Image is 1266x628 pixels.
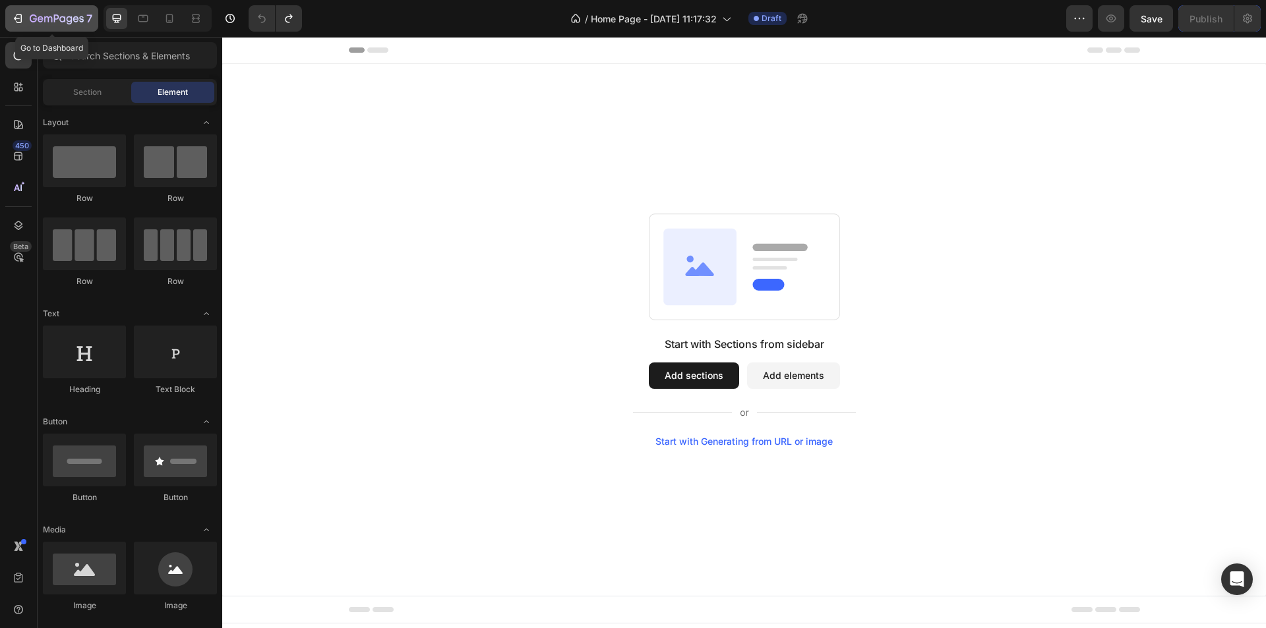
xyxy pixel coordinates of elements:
div: Text Block [134,384,217,395]
span: Toggle open [196,112,217,133]
div: Start with Sections from sidebar [442,299,602,315]
div: Beta [10,241,32,252]
button: Add elements [525,326,618,352]
button: Publish [1178,5,1234,32]
span: Section [73,86,102,98]
span: Draft [762,13,781,24]
span: Media [43,524,66,536]
input: Search Sections & Elements [43,42,217,69]
div: Publish [1190,12,1222,26]
div: Row [43,275,126,287]
span: Button [43,416,67,428]
button: 7 [5,5,98,32]
span: Toggle open [196,303,217,324]
p: 7 [86,11,92,26]
div: Open Intercom Messenger [1221,563,1253,595]
div: 450 [13,140,32,151]
button: Save [1130,5,1173,32]
div: Heading [43,384,126,395]
iframe: Design area [222,37,1266,628]
span: Text [43,308,59,320]
div: Image [43,600,126,612]
span: / [585,12,588,26]
div: Row [134,192,217,204]
div: Button [43,492,126,503]
span: Element [158,86,188,98]
span: Toggle open [196,519,217,540]
span: Home Page - [DATE] 11:17:32 [591,12,717,26]
div: Undo/Redo [249,5,302,32]
div: Start with Generating from URL or image [433,399,611,410]
span: Save [1141,13,1162,24]
div: Row [134,275,217,287]
div: Button [134,492,217,503]
button: Add sections [427,326,517,352]
span: Toggle open [196,411,217,432]
div: Image [134,600,217,612]
div: Row [43,192,126,204]
span: Layout [43,117,69,128]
